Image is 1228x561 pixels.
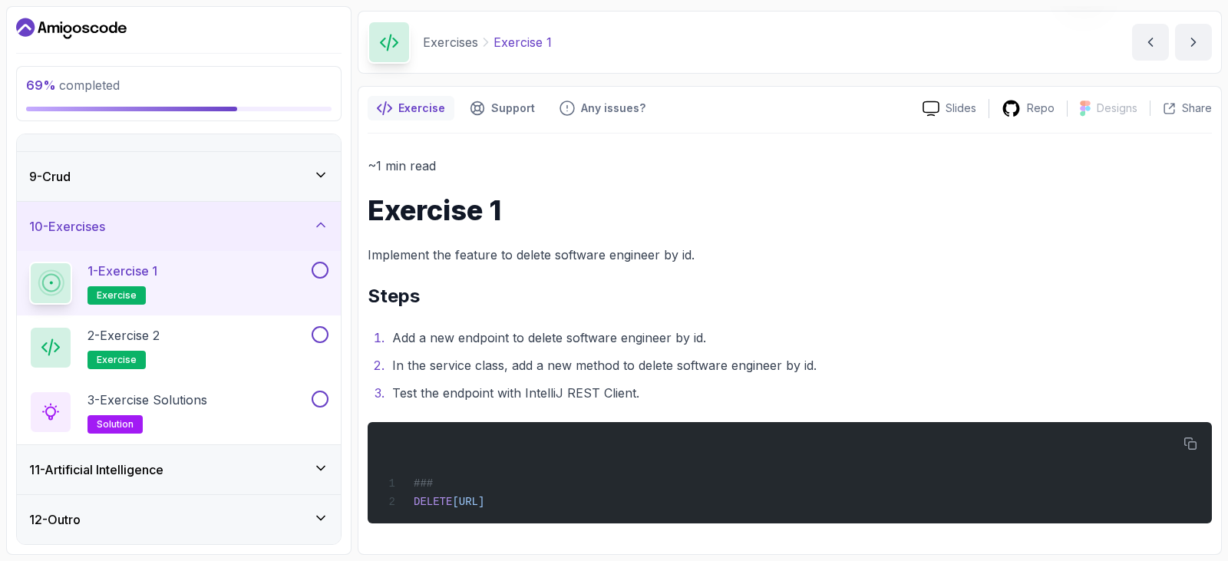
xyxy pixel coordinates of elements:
[1175,24,1212,61] button: next content
[452,496,484,508] span: [URL]
[87,326,160,345] p: 2 - Exercise 2
[910,101,989,117] a: Slides
[581,101,645,116] p: Any issues?
[494,33,552,51] p: Exercise 1
[368,244,1212,266] p: Implement the feature to delete software engineer by id.
[423,33,478,51] p: Exercises
[97,418,134,431] span: solution
[388,327,1212,348] li: Add a new endpoint to delete software engineer by id.
[1182,101,1212,116] p: Share
[29,510,81,529] h3: 12 - Outro
[29,460,163,479] h3: 11 - Artificial Intelligence
[16,16,127,41] a: Dashboard
[17,495,341,544] button: 12-Outro
[491,101,535,116] p: Support
[368,195,1212,226] h1: Exercise 1
[17,152,341,201] button: 9-Crud
[87,262,157,280] p: 1 - Exercise 1
[17,445,341,494] button: 11-Artificial Intelligence
[1150,101,1212,116] button: Share
[29,217,105,236] h3: 10 - Exercises
[414,477,433,490] span: ###
[29,326,328,369] button: 2-Exercise 2exercise
[388,355,1212,376] li: In the service class, add a new method to delete software engineer by id.
[29,167,71,186] h3: 9 - Crud
[1132,24,1169,61] button: previous content
[1097,101,1137,116] p: Designs
[398,101,445,116] p: Exercise
[550,96,655,120] button: Feedback button
[29,391,328,434] button: 3-Exercise Solutionssolution
[87,391,207,409] p: 3 - Exercise Solutions
[414,496,452,508] span: DELETE
[989,99,1067,118] a: Repo
[368,284,1212,309] h2: Steps
[368,96,454,120] button: notes button
[460,96,544,120] button: Support button
[97,289,137,302] span: exercise
[26,78,120,93] span: completed
[97,354,137,366] span: exercise
[17,202,341,251] button: 10-Exercises
[388,382,1212,404] li: Test the endpoint with IntelliJ REST Client.
[1027,101,1055,116] p: Repo
[26,78,56,93] span: 69 %
[29,262,328,305] button: 1-Exercise 1exercise
[368,155,1212,177] p: ~1 min read
[946,101,976,116] p: Slides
